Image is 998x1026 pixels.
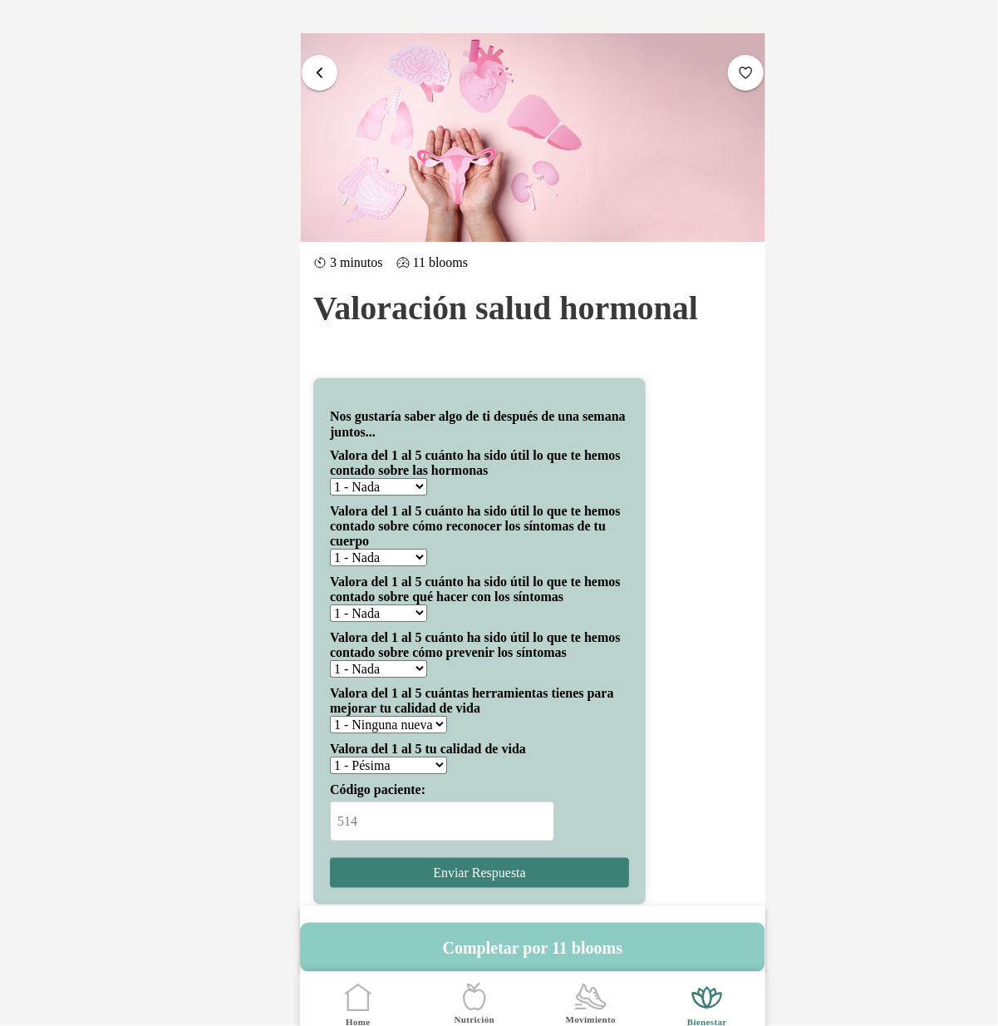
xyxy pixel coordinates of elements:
[330,630,629,660] label: Valora del 1 al 5 cuánto ha sido útil lo que te hemos contado sobre cómo prevenir los síntomas
[313,287,752,330] h1: Valoración salud hormonal
[330,686,629,716] label: Valora del 1 al 5 cuántas herramientas tienes para mejorar tu calidad de vida
[330,575,629,604] label: Valora del 1 al 5 cuánto ha sido útil lo que te hemos contado sobre qué hacer con los síntomas
[300,923,765,972] button: Completar por 11 blooms
[313,255,383,270] ion-label: 3 minutos
[330,504,629,549] label: Valora del 1 al 5 cuánto ha sido útil lo que te hemos contado sobre cómo reconocer los síntomas d...
[330,782,629,797] label: Código paciente:
[330,858,629,888] button: Enviar Respuesta
[330,448,629,478] label: Valora del 1 al 5 cuánto ha sido útil lo que te hemos contado sobre las hormonas
[396,255,468,270] ion-label: 11 blooms
[330,742,629,757] label: Valora del 1 al 5 tu calidad de vida
[330,409,626,439] b: Nos gustaría saber algo de ti después de una semana juntos...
